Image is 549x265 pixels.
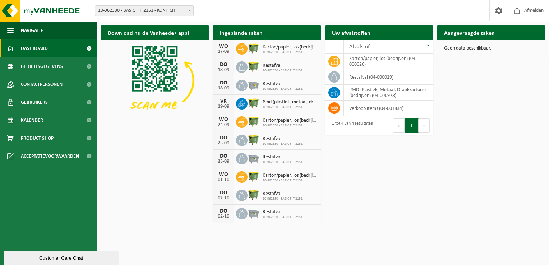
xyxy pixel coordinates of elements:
div: 17-09 [216,49,231,54]
span: 10-962330 - BASIC FIT 2151 - KONTICH [95,5,194,16]
img: WB-1100-HPE-GN-51 [248,60,260,73]
span: Gebruikers [21,93,48,111]
span: Karton/papier, los (bedrijven) [263,118,318,124]
div: DO [216,208,231,214]
span: Kalender [21,111,43,129]
span: 10-962330 - BASIC FIT 2151 [263,197,303,201]
img: WB-1100-HPE-GN-51 [248,115,260,127]
span: Contactpersonen [21,75,63,93]
div: DO [216,153,231,159]
div: 18-09 [216,68,231,73]
img: WB-2500-GAL-GY-04 [248,79,260,91]
h2: Aangevraagde taken [437,25,502,39]
span: 10-962330 - BASIC FIT 2151 [263,178,318,183]
div: 19-09 [216,104,231,109]
span: Bedrijfsgegevens [21,57,63,75]
span: 10-962330 - BASIC FIT 2151 - KONTICH [95,6,193,16]
div: 24-09 [216,122,231,127]
span: 10-962330 - BASIC FIT 2151 [263,50,318,55]
div: 1 tot 4 van 4 resultaten [328,118,373,134]
div: WO [216,172,231,177]
span: 10-962330 - BASIC FIT 2151 [263,160,303,164]
h2: Uw afvalstoffen [325,25,378,39]
p: Geen data beschikbaar. [444,46,538,51]
span: Afvalstof [349,44,370,50]
span: Acceptatievoorwaarden [21,147,79,165]
span: Restafval [263,81,303,87]
span: 10-962330 - BASIC FIT 2151 [263,215,303,219]
span: Pmd (plastiek, metaal, drankkartons) (bedrijven) [263,99,318,105]
div: 02-10 [216,196,231,201]
div: DO [216,135,231,141]
img: WB-2500-GAL-GY-04 [248,152,260,164]
img: WB-1100-HPE-GN-51 [248,97,260,109]
img: WB-1100-HPE-GN-51 [248,134,260,146]
td: restafval (04-000029) [344,69,433,85]
button: 1 [405,118,419,133]
h2: Ingeplande taken [213,25,270,39]
div: WO [216,43,231,49]
span: Restafval [263,154,303,160]
img: Download de VHEPlus App [101,40,209,121]
span: 10-962330 - BASIC FIT 2151 [263,124,318,128]
h2: Download nu de Vanheede+ app! [101,25,197,39]
img: WB-1100-HPE-GN-51 [248,42,260,54]
iframe: chat widget [4,249,120,265]
div: DO [216,80,231,86]
div: DO [216,62,231,68]
td: PMD (Plastiek, Metaal, Drankkartons) (bedrijven) (04-000978) [344,85,433,101]
span: Restafval [263,191,303,197]
button: Next [419,118,430,133]
img: WB-1100-HPE-GN-51 [248,170,260,182]
img: WB-2500-GAL-GY-04 [248,207,260,219]
span: Product Shop [21,129,54,147]
span: Karton/papier, los (bedrijven) [263,45,318,50]
span: 10-962330 - BASIC FIT 2151 [263,142,303,146]
td: karton/papier, los (bedrijven) (04-000026) [344,54,433,69]
td: verkoop items (04-001834) [344,101,433,116]
div: 02-10 [216,214,231,219]
div: WO [216,117,231,122]
span: 10-962330 - BASIC FIT 2151 [263,69,303,73]
div: DO [216,190,231,196]
span: 10-962330 - BASIC FIT 2151 [263,105,318,110]
div: 25-09 [216,159,231,164]
button: Previous [393,118,405,133]
span: Restafval [263,63,303,69]
span: Restafval [263,136,303,142]
span: 10-962330 - BASIC FIT 2151 [263,87,303,91]
span: Restafval [263,209,303,215]
div: 25-09 [216,141,231,146]
div: 01-10 [216,177,231,182]
img: WB-1100-HPE-GN-51 [248,189,260,201]
span: Karton/papier, los (bedrijven) [263,173,318,178]
span: Dashboard [21,39,48,57]
div: VR [216,98,231,104]
span: Navigatie [21,22,43,39]
div: 18-09 [216,86,231,91]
